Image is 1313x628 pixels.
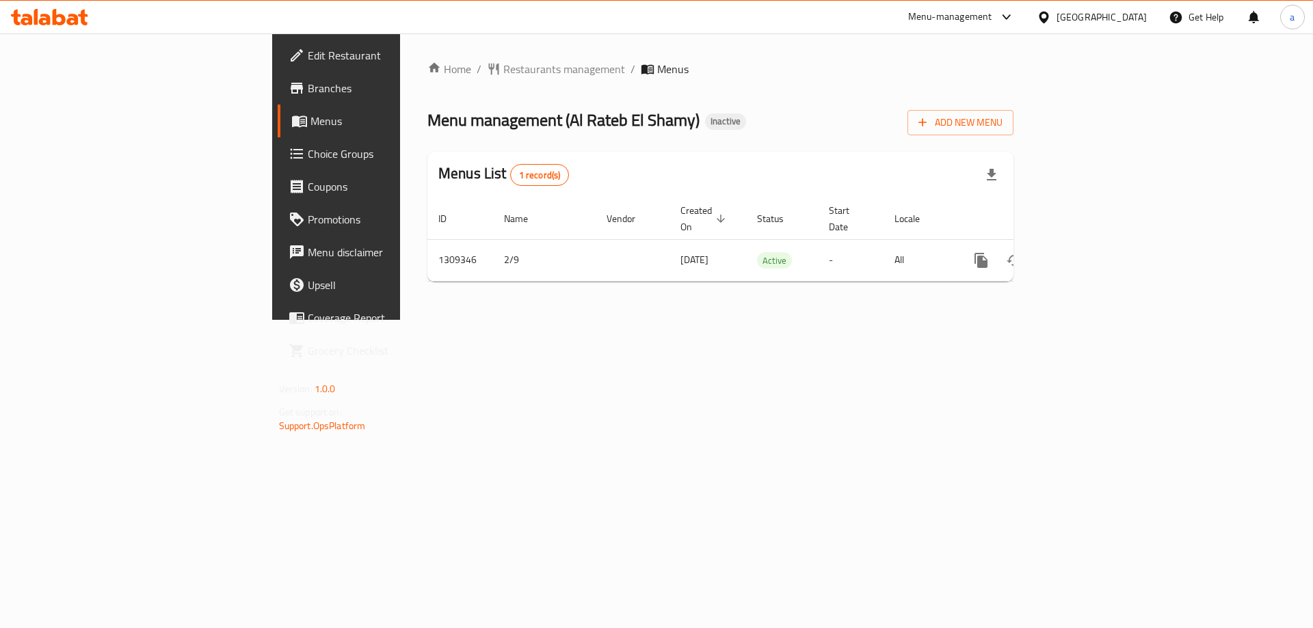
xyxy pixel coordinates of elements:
[705,115,746,127] span: Inactive
[278,301,492,334] a: Coverage Report
[278,105,492,137] a: Menus
[510,164,570,186] div: Total records count
[908,9,992,25] div: Menu-management
[511,169,569,182] span: 1 record(s)
[1057,10,1147,25] div: [GEOGRAPHIC_DATA]
[308,80,481,96] span: Branches
[278,72,492,105] a: Branches
[279,417,366,435] a: Support.OpsPlatform
[907,110,1013,135] button: Add New Menu
[657,61,689,77] span: Menus
[278,334,492,367] a: Grocery Checklist
[757,252,792,269] div: Active
[1290,10,1295,25] span: a
[310,113,481,129] span: Menus
[278,203,492,236] a: Promotions
[918,114,1003,131] span: Add New Menu
[680,251,708,269] span: [DATE]
[438,163,569,186] h2: Menus List
[965,244,998,277] button: more
[487,61,625,77] a: Restaurants management
[884,239,954,281] td: All
[757,253,792,269] span: Active
[308,211,481,228] span: Promotions
[427,198,1107,282] table: enhanced table
[278,269,492,301] a: Upsell
[954,198,1107,240] th: Actions
[427,105,700,135] span: Menu management ( Al Rateb El Shamy )
[315,380,336,398] span: 1.0.0
[308,277,481,293] span: Upsell
[279,380,313,398] span: Version:
[308,146,481,162] span: Choice Groups
[705,113,746,130] div: Inactive
[975,159,1008,191] div: Export file
[680,202,730,235] span: Created On
[757,210,801,227] span: Status
[308,342,481,359] span: Grocery Checklist
[308,47,481,64] span: Edit Restaurant
[818,239,884,281] td: -
[427,61,1013,77] nav: breadcrumb
[503,61,625,77] span: Restaurants management
[278,170,492,203] a: Coupons
[278,236,492,269] a: Menu disclaimer
[308,310,481,326] span: Coverage Report
[278,137,492,170] a: Choice Groups
[493,239,596,281] td: 2/9
[504,210,546,227] span: Name
[998,244,1031,277] button: Change Status
[607,210,653,227] span: Vendor
[278,39,492,72] a: Edit Restaurant
[438,210,464,227] span: ID
[279,403,342,421] span: Get support on:
[308,178,481,195] span: Coupons
[894,210,938,227] span: Locale
[829,202,867,235] span: Start Date
[631,61,635,77] li: /
[308,244,481,260] span: Menu disclaimer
